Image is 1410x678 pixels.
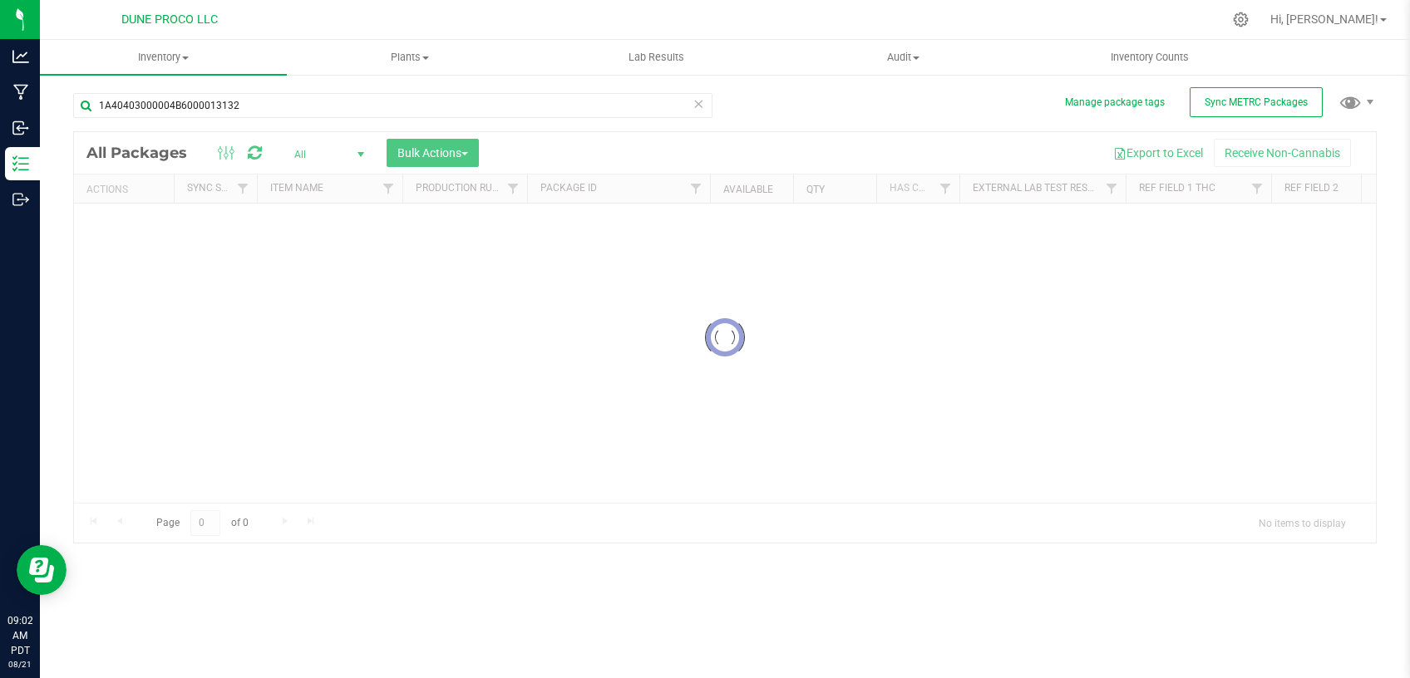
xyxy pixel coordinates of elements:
[533,40,780,75] a: Lab Results
[1027,40,1274,75] a: Inventory Counts
[17,545,67,595] iframe: Resource center
[1088,50,1211,65] span: Inventory Counts
[12,191,29,208] inline-svg: Outbound
[40,50,287,65] span: Inventory
[1065,96,1165,110] button: Manage package tags
[12,155,29,172] inline-svg: Inventory
[693,93,704,115] span: Clear
[781,50,1026,65] span: Audit
[606,50,707,65] span: Lab Results
[12,48,29,65] inline-svg: Analytics
[40,40,287,75] a: Inventory
[1230,12,1251,27] div: Manage settings
[1205,96,1308,108] span: Sync METRC Packages
[7,613,32,658] p: 09:02 AM PDT
[73,93,712,118] input: Search Package ID, Item Name, SKU, Lot or Part Number...
[12,120,29,136] inline-svg: Inbound
[1270,12,1378,26] span: Hi, [PERSON_NAME]!
[287,40,534,75] a: Plants
[288,50,533,65] span: Plants
[1190,87,1323,117] button: Sync METRC Packages
[121,12,218,27] span: DUNE PROCO LLC
[12,84,29,101] inline-svg: Manufacturing
[7,658,32,671] p: 08/21
[780,40,1027,75] a: Audit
